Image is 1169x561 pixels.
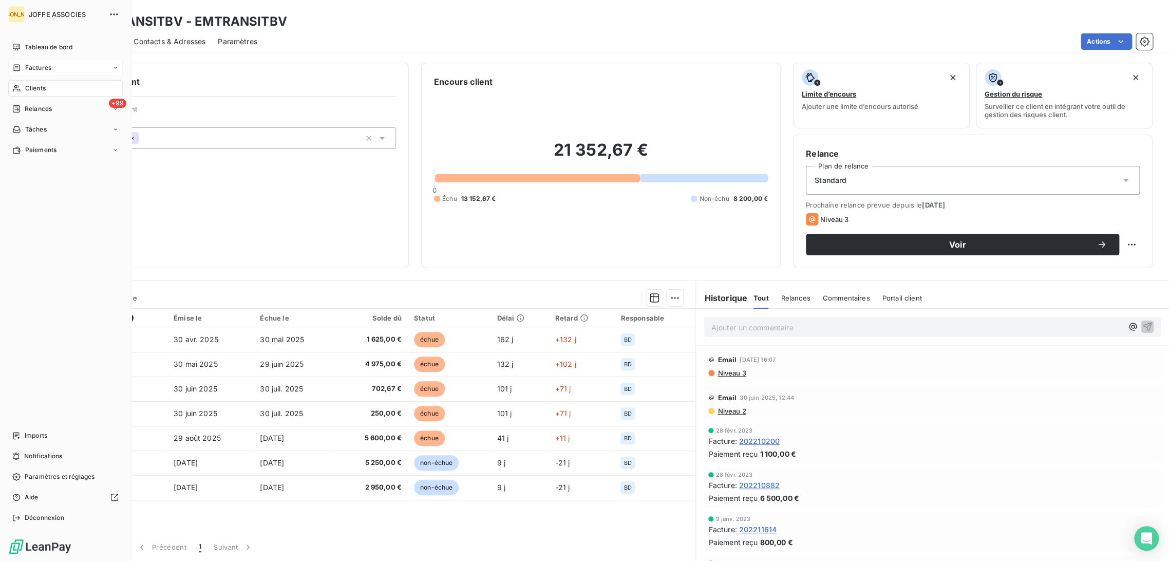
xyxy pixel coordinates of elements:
[624,435,631,441] span: BD
[760,448,796,459] span: 1 100,00 €
[342,359,402,369] span: 4 975,00 €
[414,480,459,495] span: non-échue
[717,407,746,415] span: Niveau 2
[555,458,570,467] span: -21 j
[434,140,768,171] h2: 21 352,67 €
[174,360,218,368] span: 30 mai 2025
[442,194,457,203] span: Échu
[174,483,198,492] span: [DATE]
[718,394,737,402] span: Email
[922,201,945,209] span: [DATE]
[815,175,846,185] span: Standard
[260,483,284,492] span: [DATE]
[174,434,221,442] span: 29 août 2025
[715,427,752,434] span: 28 févr. 2023
[708,524,737,535] span: Facture :
[24,452,62,461] span: Notifications
[260,458,284,467] span: [DATE]
[83,105,396,119] span: Propriétés Client
[802,102,918,110] span: Ajouter une limite d’encours autorisé
[414,406,445,421] span: échue
[199,542,201,552] span: 1
[555,360,576,368] span: +102 j
[342,458,402,468] span: 5 250,00 €
[434,76,493,88] h6: Encours client
[193,536,208,558] button: 1
[25,125,47,134] span: Tâches
[25,84,46,93] span: Clients
[8,538,72,555] img: Logo LeanPay
[260,360,304,368] span: 29 juin 2025
[624,460,631,466] span: BD
[260,409,303,418] span: 30 juil. 2025
[260,384,303,393] span: 30 juil. 2025
[793,63,970,128] button: Limite d’encoursAjouter une limite d’encours autorisé
[739,524,777,535] span: 202211614
[260,335,304,344] span: 30 mai 2025
[497,384,512,393] span: 101 j
[1081,33,1132,50] button: Actions
[806,201,1140,209] span: Prochaine relance prévue depuis le
[818,240,1097,249] span: Voir
[25,431,47,440] span: Imports
[497,458,505,467] span: 9 j
[25,472,95,481] span: Paramètres et réglages
[109,99,126,108] span: +99
[820,215,849,223] span: Niveau 3
[708,493,758,503] span: Paiement reçu
[342,482,402,493] span: 2 950,00 €
[8,6,25,23] div: [PERSON_NAME]
[218,36,257,47] span: Paramètres
[342,433,402,443] span: 5 600,00 €
[555,434,570,442] span: +11 j
[174,384,217,393] span: 30 juin 2025
[497,360,514,368] span: 132 j
[555,335,576,344] span: +132 j
[717,369,746,377] span: Niveau 3
[342,334,402,345] span: 1 625,00 €
[555,483,570,492] span: -21 j
[90,12,287,31] h3: EMTRANSITBV - EMTRANSITBV
[25,104,52,114] span: Relances
[342,408,402,419] span: 250,00 €
[497,483,505,492] span: 9 j
[715,516,750,522] span: 9 janv. 2023
[414,381,445,397] span: échue
[624,336,631,343] span: BD
[497,409,512,418] span: 101 j
[342,314,402,322] div: Solde dû
[555,409,571,418] span: +71 j
[781,294,810,302] span: Relances
[624,386,631,392] span: BD
[708,448,758,459] span: Paiement reçu
[985,102,1144,119] span: Surveiller ce client en intégrant votre outil de gestion des risques client.
[25,63,51,72] span: Factures
[260,434,284,442] span: [DATE]
[760,493,799,503] span: 6 500,00 €
[25,513,64,522] span: Déconnexion
[174,335,218,344] span: 30 avr. 2025
[8,489,123,506] a: Aide
[432,186,437,194] span: 0
[260,314,329,322] div: Échue le
[497,434,509,442] span: 41 j
[708,480,737,491] span: Facture :
[976,63,1153,128] button: Gestion du risqueSurveiller ce client en intégrant votre outil de gestion des risques client.
[414,357,445,372] span: échue
[174,409,217,418] span: 30 juin 2025
[823,294,870,302] span: Commentaires
[342,384,402,394] span: 702,67 €
[699,194,729,203] span: Non-échu
[708,436,737,446] span: Facture :
[62,76,396,88] h6: Informations client
[740,357,776,363] span: [DATE] 16:07
[624,361,631,367] span: BD
[715,472,752,478] span: 28 févr. 2023
[985,90,1042,98] span: Gestion du risque
[134,36,205,47] span: Contacts & Adresses
[708,537,758,548] span: Paiement reçu
[620,314,689,322] div: Responsable
[806,234,1119,255] button: Voir
[25,43,72,52] span: Tableau de bord
[739,436,780,446] span: 202210200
